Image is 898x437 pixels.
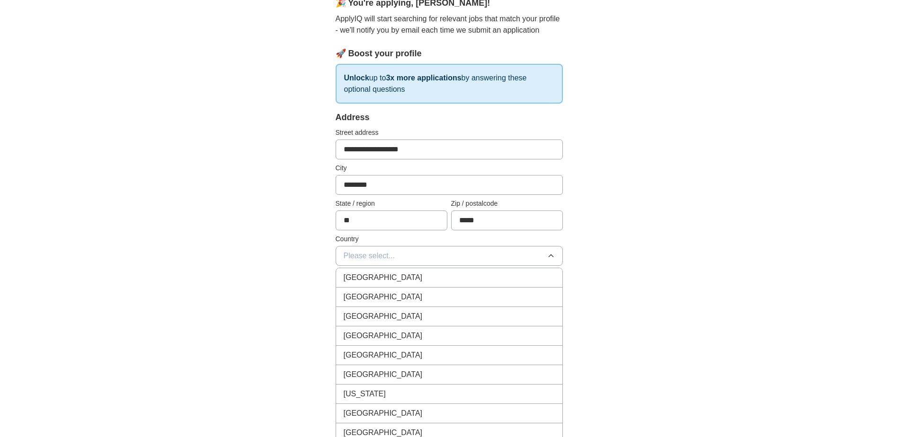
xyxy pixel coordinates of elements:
span: [GEOGRAPHIC_DATA] [344,272,423,283]
strong: 3x more applications [386,74,461,82]
label: Zip / postalcode [451,199,563,209]
p: ApplyIQ will start searching for relevant jobs that match your profile - we'll notify you by emai... [336,13,563,36]
label: City [336,163,563,173]
span: [GEOGRAPHIC_DATA] [344,408,423,419]
span: [US_STATE] [344,388,386,400]
strong: Unlock [344,74,369,82]
p: up to by answering these optional questions [336,64,563,104]
span: [GEOGRAPHIC_DATA] [344,369,423,380]
div: 🚀 Boost your profile [336,47,563,60]
span: [GEOGRAPHIC_DATA] [344,311,423,322]
label: Street address [336,128,563,138]
label: State / region [336,199,447,209]
div: Address [336,111,563,124]
button: Please select... [336,246,563,266]
span: [GEOGRAPHIC_DATA] [344,291,423,303]
span: Please select... [344,250,395,262]
span: [GEOGRAPHIC_DATA] [344,350,423,361]
span: [GEOGRAPHIC_DATA] [344,330,423,341]
label: Country [336,234,563,244]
